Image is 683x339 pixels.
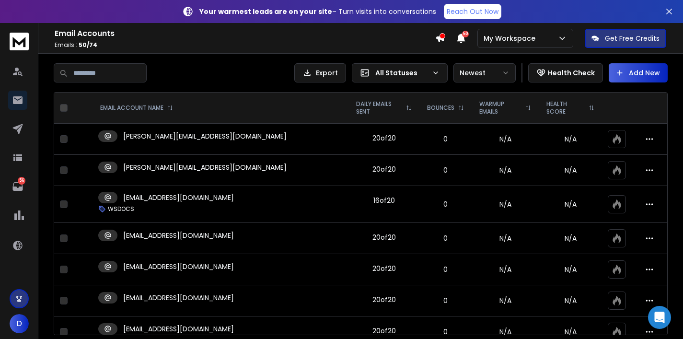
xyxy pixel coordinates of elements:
td: N/A [472,186,539,223]
span: 50 / 74 [79,41,97,49]
p: 0 [425,134,466,144]
p: 0 [425,199,466,209]
p: 0 [425,234,466,243]
div: 20 of 20 [372,326,396,336]
p: All Statuses [375,68,428,78]
p: N/A [544,134,596,144]
p: [PERSON_NAME][EMAIL_ADDRESS][DOMAIN_NAME] [123,163,287,172]
button: Export [294,63,346,82]
button: Newest [453,63,516,82]
td: N/A [472,124,539,155]
div: 20 of 20 [372,133,396,143]
div: Open Intercom Messenger [648,306,671,329]
strong: Your warmest leads are on your site [199,7,332,16]
p: N/A [544,199,596,209]
p: N/A [544,296,596,305]
td: N/A [472,155,539,186]
p: WARMUP EMAILS [479,100,521,116]
button: D [10,314,29,333]
p: [EMAIL_ADDRESS][DOMAIN_NAME] [123,324,234,334]
div: 20 of 20 [372,264,396,273]
p: 0 [425,296,466,305]
div: 20 of 20 [372,233,396,242]
p: [EMAIL_ADDRESS][DOMAIN_NAME] [123,231,234,240]
p: N/A [544,265,596,274]
p: DAILY EMAILS SENT [356,100,402,116]
h1: Email Accounts [55,28,435,39]
img: logo [10,33,29,50]
p: 56 [18,177,25,185]
span: 50 [462,31,469,37]
p: [EMAIL_ADDRESS][DOMAIN_NAME] [123,193,234,202]
button: Get Free Credits [585,29,666,48]
p: N/A [544,165,596,175]
p: WSDOCS [108,205,134,213]
p: Get Free Credits [605,34,660,43]
p: [EMAIL_ADDRESS][DOMAIN_NAME] [123,293,234,303]
p: Emails : [55,41,435,49]
div: 20 of 20 [372,295,396,304]
p: [EMAIL_ADDRESS][DOMAIN_NAME] [123,262,234,271]
td: N/A [472,285,539,316]
div: 20 of 20 [372,164,396,174]
p: Reach Out Now [447,7,498,16]
td: N/A [472,254,539,285]
a: Reach Out Now [444,4,501,19]
td: N/A [472,223,539,254]
button: Add New [609,63,668,82]
p: [PERSON_NAME][EMAIL_ADDRESS][DOMAIN_NAME] [123,131,287,141]
p: HEALTH SCORE [546,100,585,116]
p: BOUNCES [427,104,454,112]
p: 0 [425,265,466,274]
a: 56 [8,177,27,196]
p: My Workspace [484,34,539,43]
p: N/A [544,234,596,243]
div: 16 of 20 [373,196,395,205]
p: 0 [425,327,466,337]
div: EMAIL ACCOUNT NAME [100,104,173,112]
button: Health Check [528,63,603,82]
p: N/A [544,327,596,337]
p: – Turn visits into conversations [199,7,436,16]
p: 0 [425,165,466,175]
p: Health Check [548,68,595,78]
